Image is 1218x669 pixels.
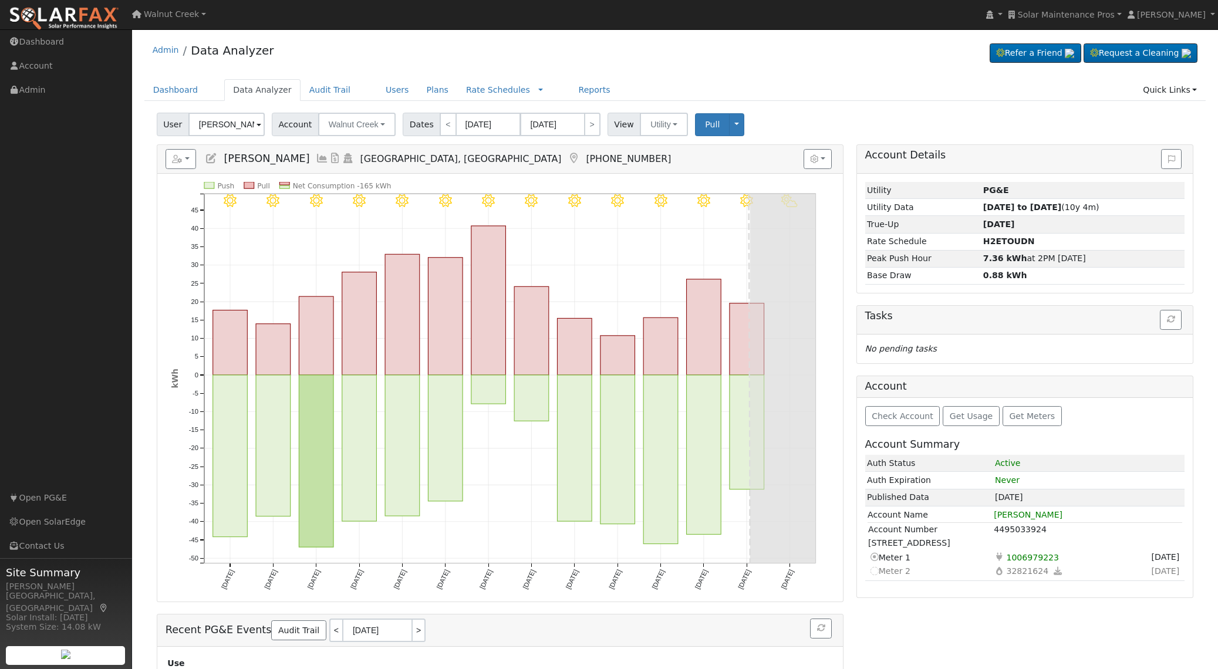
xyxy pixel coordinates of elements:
[983,254,1027,263] strong: 7.36 kWh
[263,569,278,590] text: [DATE]
[310,194,323,207] i: 8/05 - Clear
[471,375,506,404] rect: onclick=""
[193,390,198,397] text: -5
[189,518,198,525] text: -40
[194,353,198,360] text: 5
[608,113,641,136] span: View
[396,194,409,207] i: 8/07 - MostlyClear
[191,207,198,214] text: 45
[993,472,1185,489] td: Never
[349,569,365,590] text: [DATE]
[993,455,1185,472] td: 1
[299,375,333,547] rect: onclick=""
[342,272,377,375] rect: onclick=""
[558,375,592,521] rect: onclick=""
[586,153,671,164] span: [PHONE_NUMBER]
[428,258,463,375] rect: onclick=""
[188,113,265,136] input: Select a User
[810,619,832,638] button: Refresh
[514,375,549,421] rect: onclick=""
[868,551,879,563] i: Current meter
[191,280,198,287] text: 25
[865,380,907,392] h5: Account
[189,500,198,507] text: -35
[6,621,126,633] div: System Size: 14.08 kW
[385,255,420,376] rect: onclick=""
[694,569,709,590] text: [DATE]
[687,279,721,375] rect: onclick=""
[865,455,993,472] td: Auth Status
[584,113,600,136] a: >
[6,580,126,593] div: [PERSON_NAME]
[189,555,198,562] text: -50
[301,79,359,101] a: Audit Trail
[153,45,179,55] a: Admin
[1161,149,1182,169] button: Issue History
[865,406,940,426] button: Check Account
[868,550,993,565] td: Meter 1
[256,375,291,516] rect: onclick=""
[266,194,279,207] i: 8/04 - Clear
[643,375,678,544] rect: onclick=""
[643,318,678,376] rect: onclick=""
[166,619,835,642] h5: Recent PG&E Events
[318,113,396,136] button: Walnut Creek
[865,233,981,250] td: Rate Schedule
[950,411,993,421] span: Get Usage
[189,536,198,543] text: -45
[342,153,355,164] a: Login As (last 08/15/2025 1:42:59 PM)
[993,523,1182,537] td: 4495033924
[6,565,126,580] span: Site Summary
[478,569,494,590] text: [DATE]
[872,411,933,421] span: Check Account
[171,369,180,388] text: kWh
[1009,411,1055,421] span: Get Meters
[205,153,218,164] a: Edit User (4)
[189,408,198,415] text: -10
[983,219,1015,229] strong: [DATE]
[191,225,198,232] text: 40
[514,287,549,376] rect: onclick=""
[191,298,198,305] text: 20
[392,569,407,590] text: [DATE]
[224,194,237,207] i: 8/03 - Clear
[943,406,1000,426] button: Get Usage
[256,324,291,375] rect: onclick=""
[471,226,506,375] rect: onclick=""
[293,182,392,190] text: Net Consumption -165 kWh
[981,250,1185,267] td: at 2PM [DATE]
[1065,49,1074,58] img: retrieve
[865,489,993,506] td: Published Data
[993,508,1183,522] td: [PERSON_NAME]
[61,650,70,659] img: retrieve
[224,79,301,101] a: Data Analyzer
[995,492,1023,502] span: [DATE]
[436,569,451,590] text: [DATE]
[257,182,270,190] text: Pull
[990,43,1081,63] a: Refer a Friend
[403,113,440,136] span: Dates
[983,202,1099,212] span: (10y 4m)
[521,569,537,590] text: [DATE]
[1182,49,1191,58] img: retrieve
[1004,564,1051,577] span: Usage Point: 0983920795 Service Agreement ID: 4495033548
[466,85,530,94] a: Rate Schedules
[189,445,198,452] text: -20
[780,569,795,590] text: [DATE]
[271,620,326,640] a: Audit Trail
[144,79,207,101] a: Dashboard
[306,569,321,590] text: [DATE]
[377,79,418,101] a: Users
[865,149,1185,161] h5: Account Details
[865,250,981,267] td: Peak Push Hour
[654,194,667,207] i: 8/13 - MostlyClear
[705,120,720,129] span: Pull
[640,113,688,136] button: Utility
[687,375,721,535] rect: onclick=""
[482,194,495,207] i: 8/09 - Clear
[329,619,342,642] a: <
[600,336,635,375] rect: onclick=""
[1137,10,1206,19] span: [PERSON_NAME]
[868,523,993,537] td: Account Number
[608,569,623,590] text: [DATE]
